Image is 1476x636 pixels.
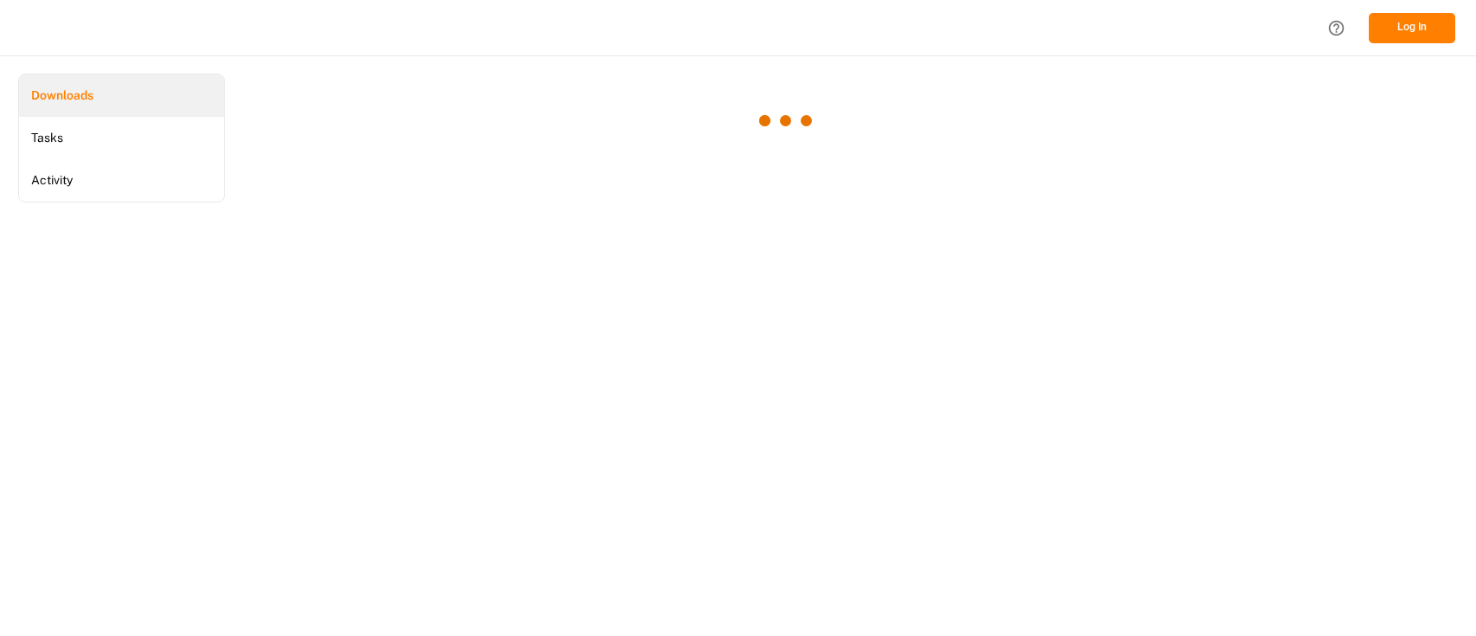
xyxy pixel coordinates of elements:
a: Activity [19,159,224,202]
a: Tasks [19,117,224,159]
button: Log In [1369,13,1455,43]
button: Help Center [1317,9,1356,48]
a: Downloads [19,74,224,117]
